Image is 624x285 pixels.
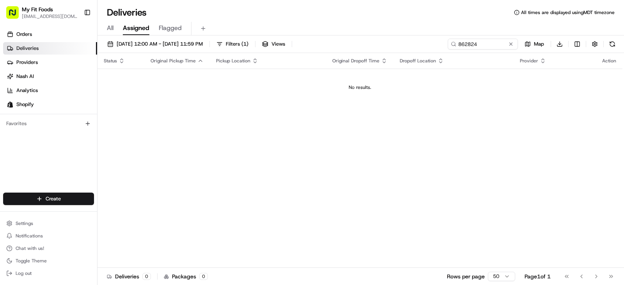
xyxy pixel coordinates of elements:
[7,101,13,108] img: Shopify logo
[520,58,538,64] span: Provider
[142,273,151,280] div: 0
[107,23,113,33] span: All
[16,73,34,80] span: Nash AI
[104,39,206,50] button: [DATE] 12:00 AM - [DATE] 11:59 PM
[107,273,151,280] div: Deliveries
[3,70,97,83] a: Nash AI
[216,58,250,64] span: Pickup Location
[213,39,252,50] button: Filters(1)
[151,58,196,64] span: Original Pickup Time
[448,39,518,50] input: Type to search
[22,13,78,19] button: [EMAIL_ADDRESS][DOMAIN_NAME]
[226,41,248,48] span: Filters
[3,84,97,97] a: Analytics
[521,9,615,16] span: All times are displayed using MDT timezone
[3,218,94,229] button: Settings
[3,268,94,279] button: Log out
[525,273,551,280] div: Page 1 of 1
[107,6,147,19] h1: Deliveries
[117,41,203,48] span: [DATE] 12:00 AM - [DATE] 11:59 PM
[602,58,616,64] div: Action
[16,233,43,239] span: Notifications
[16,258,47,264] span: Toggle Theme
[271,41,285,48] span: Views
[16,220,33,227] span: Settings
[3,117,94,130] div: Favorites
[607,39,618,50] button: Refresh
[521,39,548,50] button: Map
[104,58,117,64] span: Status
[332,58,379,64] span: Original Dropoff Time
[46,195,61,202] span: Create
[241,41,248,48] span: ( 1 )
[16,245,44,251] span: Chat with us!
[3,28,97,41] a: Orders
[259,39,289,50] button: Views
[16,270,32,276] span: Log out
[101,84,619,90] div: No results.
[199,273,208,280] div: 0
[3,230,94,241] button: Notifications
[22,5,53,13] button: My Fit Foods
[447,273,485,280] p: Rows per page
[3,56,97,69] a: Providers
[164,273,208,280] div: Packages
[534,41,544,48] span: Map
[3,255,94,266] button: Toggle Theme
[3,3,81,22] button: My Fit Foods[EMAIL_ADDRESS][DOMAIN_NAME]
[3,193,94,205] button: Create
[16,101,34,108] span: Shopify
[123,23,149,33] span: Assigned
[400,58,436,64] span: Dropoff Location
[16,59,38,66] span: Providers
[16,31,32,38] span: Orders
[16,45,39,52] span: Deliveries
[3,243,94,254] button: Chat with us!
[3,42,97,55] a: Deliveries
[16,87,38,94] span: Analytics
[159,23,182,33] span: Flagged
[3,98,97,111] a: Shopify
